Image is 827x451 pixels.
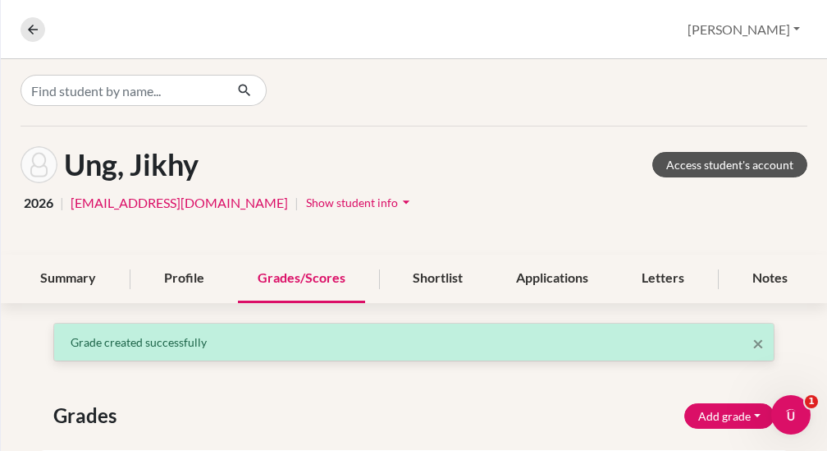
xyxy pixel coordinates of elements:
[684,403,774,429] button: Add grade
[144,255,224,303] div: Profile
[393,255,482,303] div: Shortlist
[496,255,608,303] div: Applications
[71,334,757,351] p: Grade created successfully
[24,193,53,213] span: 2026
[805,395,818,408] span: 1
[21,146,57,183] img: Jikhy Ung's avatar
[21,255,116,303] div: Summary
[771,395,811,435] iframe: Intercom live chat
[398,194,414,210] i: arrow_drop_down
[64,147,199,182] h1: Ung, Jikhy
[238,255,365,303] div: Grades/Scores
[305,190,415,215] button: Show student infoarrow_drop_down
[21,75,224,106] input: Find student by name...
[752,331,764,355] span: ×
[71,193,288,213] a: [EMAIL_ADDRESS][DOMAIN_NAME]
[60,193,64,213] span: |
[652,152,807,177] a: Access student's account
[622,255,704,303] div: Letters
[295,193,299,213] span: |
[680,14,807,45] button: [PERSON_NAME]
[53,401,123,430] span: Grades
[306,196,398,209] span: Show student info
[733,255,807,303] div: Notes
[752,334,764,353] button: Close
